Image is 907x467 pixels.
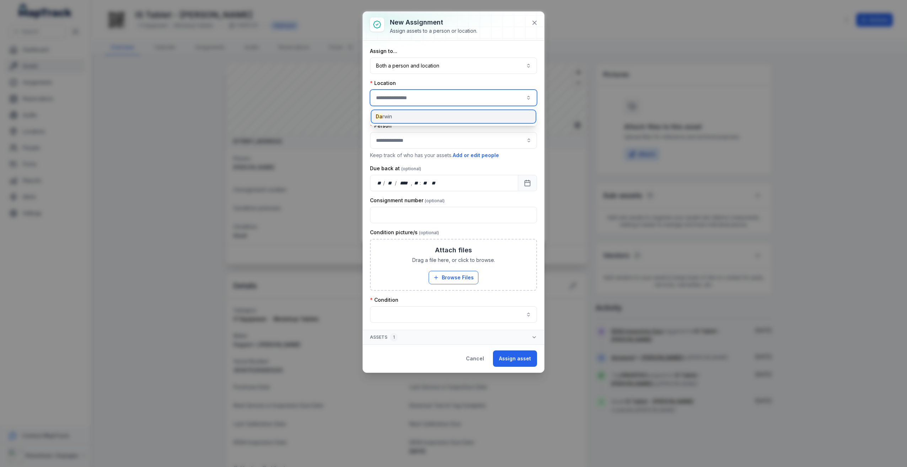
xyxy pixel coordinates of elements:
h3: Attach files [435,245,472,255]
button: Assign asset [493,350,537,367]
div: Assign assets to a person or location. [390,27,477,34]
div: / [395,179,397,187]
label: Consignment number [370,197,445,204]
div: 1 [390,333,398,342]
div: year, [397,179,410,187]
span: Assets [370,333,398,342]
label: Assign to... [370,48,397,55]
label: Condition picture/s [370,229,439,236]
div: am/pm, [430,179,438,187]
input: assignment-add:person-label [370,132,537,149]
label: Person [370,122,392,129]
label: Condition [370,296,398,304]
div: , [411,179,413,187]
label: Location [370,80,396,87]
span: Da [376,113,382,119]
button: Both a person and location [370,58,537,74]
div: / [383,179,386,187]
div: hour, [413,179,420,187]
button: Cancel [460,350,490,367]
div: minute, [422,179,429,187]
span: Drag a file here, or click to browse. [412,257,495,264]
p: Keep track of who has your assets. [370,151,537,159]
div: : [420,179,422,187]
button: Assets1 [363,330,544,344]
button: Browse Files [429,271,478,284]
div: day, [376,179,383,187]
span: rwin [376,113,392,120]
div: month, [386,179,395,187]
h3: New assignment [390,17,477,27]
label: Due back at [370,165,421,172]
button: Calendar [518,175,537,191]
button: Add or edit people [452,151,499,159]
